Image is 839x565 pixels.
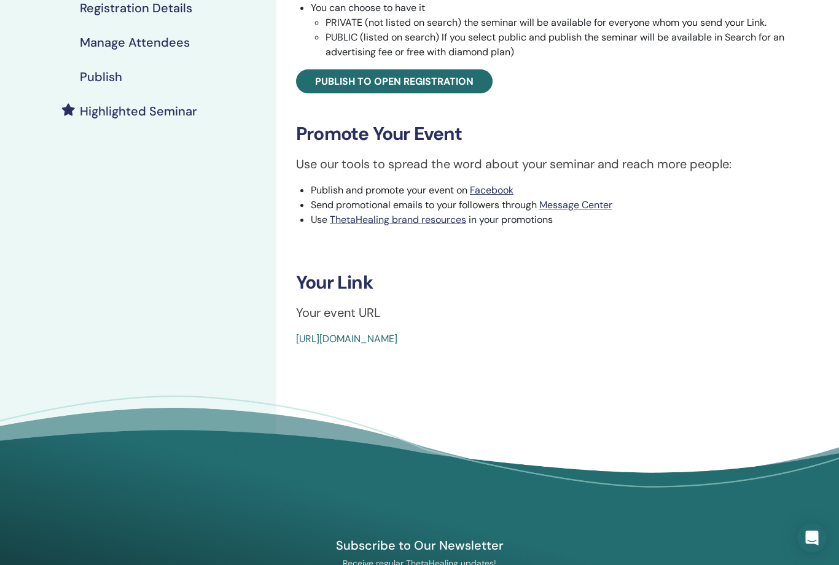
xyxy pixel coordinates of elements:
p: Use our tools to spread the word about your seminar and reach more people: [296,155,816,173]
h4: Publish [80,69,122,84]
h4: Manage Attendees [80,35,190,50]
a: Publish to open registration [296,69,493,93]
a: Message Center [539,198,612,211]
li: Use in your promotions [311,212,816,227]
li: PUBLIC (listed on search) If you select public and publish the seminar will be available in Searc... [326,30,816,60]
h4: Highlighted Seminar [80,104,197,119]
li: You can choose to have it [311,1,816,60]
a: [URL][DOMAIN_NAME] [296,332,397,345]
a: ThetaHealing brand resources [330,213,466,226]
h3: Promote Your Event [296,123,816,145]
span: Publish to open registration [315,75,474,88]
li: Publish and promote your event on [311,183,816,198]
h3: Your Link [296,271,816,294]
a: Facebook [470,184,513,197]
li: PRIVATE (not listed on search) the seminar will be available for everyone whom you send your Link. [326,15,816,30]
li: Send promotional emails to your followers through [311,198,816,212]
h4: Registration Details [80,1,192,15]
h4: Subscribe to Our Newsletter [278,537,561,553]
p: Your event URL [296,303,816,322]
div: Open Intercom Messenger [797,523,827,553]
